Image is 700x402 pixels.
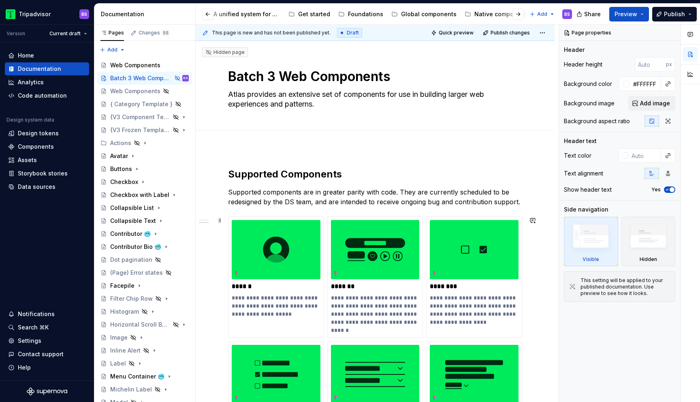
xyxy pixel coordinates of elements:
[19,10,51,18] div: Tripadvisor
[6,30,25,37] div: Version
[537,11,547,17] span: Add
[564,60,602,68] div: Header height
[205,49,245,56] div: Hidden page
[97,253,192,266] a: Dot pagination
[564,46,585,54] div: Header
[18,337,41,345] div: Settings
[97,137,192,150] div: Actions
[107,47,117,53] span: Add
[110,178,138,186] div: Checkbox
[18,169,68,177] div: Storybook stories
[18,156,37,164] div: Assets
[298,10,330,18] div: Get started
[461,8,533,21] a: Native components
[564,117,630,125] div: Background aspect ratio
[110,230,151,238] div: Contributor 🥶
[5,321,89,334] button: Search ⌘K
[184,74,188,82] div: BS
[347,30,359,36] span: Draft
[564,11,570,17] div: BS
[228,187,522,207] p: Supported components are in greater parity with code. They are currently scheduled to be redesign...
[609,7,649,21] button: Preview
[564,169,603,177] div: Text alignment
[97,150,192,163] a: Avatar
[640,256,657,263] div: Hidden
[110,100,173,108] div: { Category Template }
[621,217,676,266] div: Hidden
[5,154,89,167] a: Assets
[97,98,192,111] a: { Category Template }
[97,370,192,383] a: Menu Container 🥶
[49,30,81,37] span: Current draft
[81,11,87,17] div: BS
[110,321,170,329] div: Horizontal Scroll Bar Button
[232,220,320,279] img: dfe42ccf-128f-4f88-9653-45f13384d17a.png
[110,372,164,381] div: Menu Container 🥶
[97,305,192,318] a: Histogram
[430,220,519,279] img: 2f3f35a8-3cb1-4cb4-a7ed-fb7f710d5ad2.png
[564,99,615,107] div: Background image
[6,9,15,19] img: 0ed0e8b8-9446-497d-bad0-376821b19aa5.png
[480,27,534,38] button: Publish changes
[110,282,134,290] div: Facepile
[110,113,170,121] div: {V3 Component Template}
[5,348,89,361] button: Contact support
[110,204,154,212] div: Collapsible List
[97,318,192,331] a: Horizontal Scroll Bar Button
[110,269,163,277] div: (Page) Error states
[110,152,128,160] div: Avatar
[5,308,89,321] button: Notifications
[564,80,612,88] div: Background color
[101,10,192,18] div: Documentation
[331,220,420,279] img: d0226906-a07f-49a9-8846-83ba14dc1fc1.png
[27,387,67,396] svg: Supernova Logo
[564,217,618,266] div: Visible
[285,8,333,21] a: Get started
[201,8,284,21] a: A unified system for every journey.
[564,186,612,194] div: Show header text
[97,344,192,357] a: Inline Alert
[97,383,192,396] a: Michelin Label
[110,217,156,225] div: Collapsible Text
[100,30,124,36] div: Pages
[97,331,192,344] a: Image
[110,334,128,342] div: Image
[110,308,139,316] div: Histogram
[584,10,601,18] span: Share
[97,266,192,279] a: (Page) Error states
[18,78,44,86] div: Analytics
[474,10,530,18] div: Native components
[110,191,169,199] div: Checkbox with Label
[212,30,331,36] span: This page is new and has not been published yet.
[628,148,661,163] input: Auto
[5,49,89,62] a: Home
[110,243,161,251] div: Contributor Bio 🥶
[110,74,172,82] div: Batch 3 Web Components
[666,61,672,68] p: px
[97,124,192,137] a: {V3 Frozen Template}
[564,205,608,214] div: Side navigation
[201,6,525,22] div: Page tree
[97,111,192,124] a: {V3 Component Template}
[429,27,477,38] button: Quick preview
[388,8,460,21] a: Global components
[18,143,54,151] div: Components
[630,77,661,91] input: Auto
[615,10,637,18] span: Preview
[5,140,89,153] a: Components
[18,350,64,358] div: Contact support
[5,76,89,89] a: Analytics
[652,7,697,21] button: Publish
[5,334,89,347] a: Settings
[401,10,457,18] div: Global components
[110,346,141,355] div: Inline Alert
[97,44,128,56] button: Add
[97,357,192,370] a: Label
[527,9,557,20] button: Add
[46,28,91,39] button: Current draft
[110,139,131,147] div: Actions
[6,117,54,123] div: Design system data
[97,214,192,227] a: Collapsible Text
[110,126,170,134] div: {V3 Frozen Template}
